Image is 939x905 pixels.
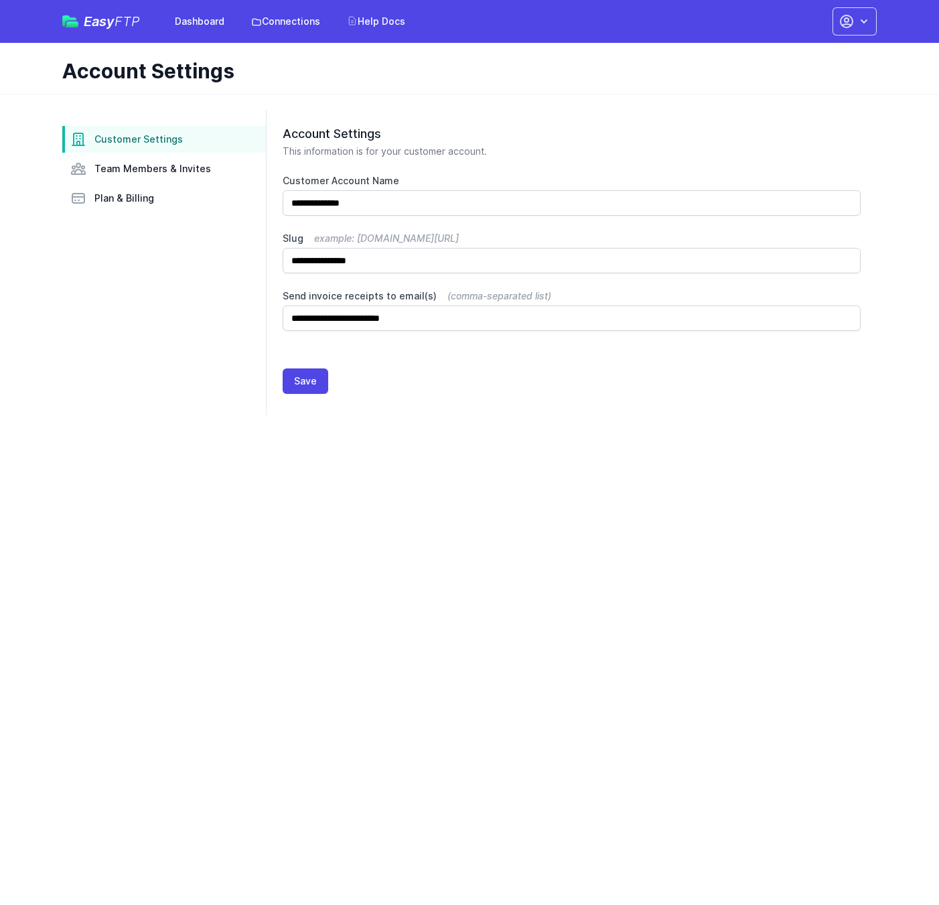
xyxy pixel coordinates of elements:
[447,290,551,301] span: (comma-separated list)
[94,192,154,205] span: Plan & Billing
[283,126,861,142] h2: Account Settings
[62,59,866,83] h1: Account Settings
[283,289,861,303] label: Send invoice receipts to email(s)
[167,9,232,33] a: Dashboard
[62,15,140,28] a: EasyFTP
[94,133,183,146] span: Customer Settings
[84,15,140,28] span: Easy
[283,174,861,188] label: Customer Account Name
[243,9,328,33] a: Connections
[283,368,328,394] button: Save
[62,126,266,153] a: Customer Settings
[283,145,861,158] p: This information is for your customer account.
[314,232,459,244] span: example: [DOMAIN_NAME][URL]
[62,185,266,212] a: Plan & Billing
[94,162,211,176] span: Team Members & Invites
[62,15,78,27] img: easyftp_logo.png
[339,9,413,33] a: Help Docs
[115,13,140,29] span: FTP
[283,232,861,245] label: Slug
[62,155,266,182] a: Team Members & Invites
